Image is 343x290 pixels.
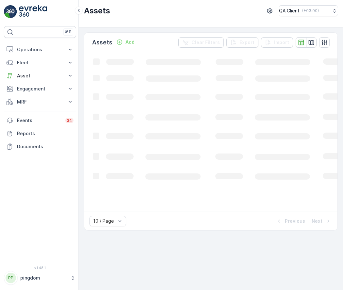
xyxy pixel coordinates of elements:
[4,271,76,285] button: PPpingdom
[4,127,76,140] a: Reports
[17,117,61,124] p: Events
[4,95,76,108] button: MRF
[4,140,76,153] a: Documents
[4,114,76,127] a: Events34
[178,37,224,48] button: Clear Filters
[4,56,76,69] button: Fleet
[17,130,73,137] p: Reports
[17,72,63,79] p: Asset
[261,37,293,48] button: Import
[92,38,112,47] p: Assets
[125,39,135,45] p: Add
[239,39,254,46] p: Export
[20,275,67,281] p: pingdom
[279,8,300,14] p: QA Client
[4,266,76,270] span: v 1.48.1
[17,143,73,150] p: Documents
[279,5,338,16] button: QA Client(+03:00)
[65,29,72,35] p: ⌘B
[191,39,220,46] p: Clear Filters
[226,37,258,48] button: Export
[17,99,63,105] p: MRF
[6,273,16,283] div: PP
[17,46,63,53] p: Operations
[17,86,63,92] p: Engagement
[17,59,63,66] p: Fleet
[4,69,76,82] button: Asset
[84,6,110,16] p: Assets
[312,218,322,224] p: Next
[67,118,72,123] p: 34
[285,218,305,224] p: Previous
[311,217,332,225] button: Next
[19,5,47,18] img: logo_light-DOdMpM7g.png
[274,39,289,46] p: Import
[4,82,76,95] button: Engagement
[275,217,306,225] button: Previous
[114,38,137,46] button: Add
[4,43,76,56] button: Operations
[4,5,17,18] img: logo
[302,8,319,13] p: ( +03:00 )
